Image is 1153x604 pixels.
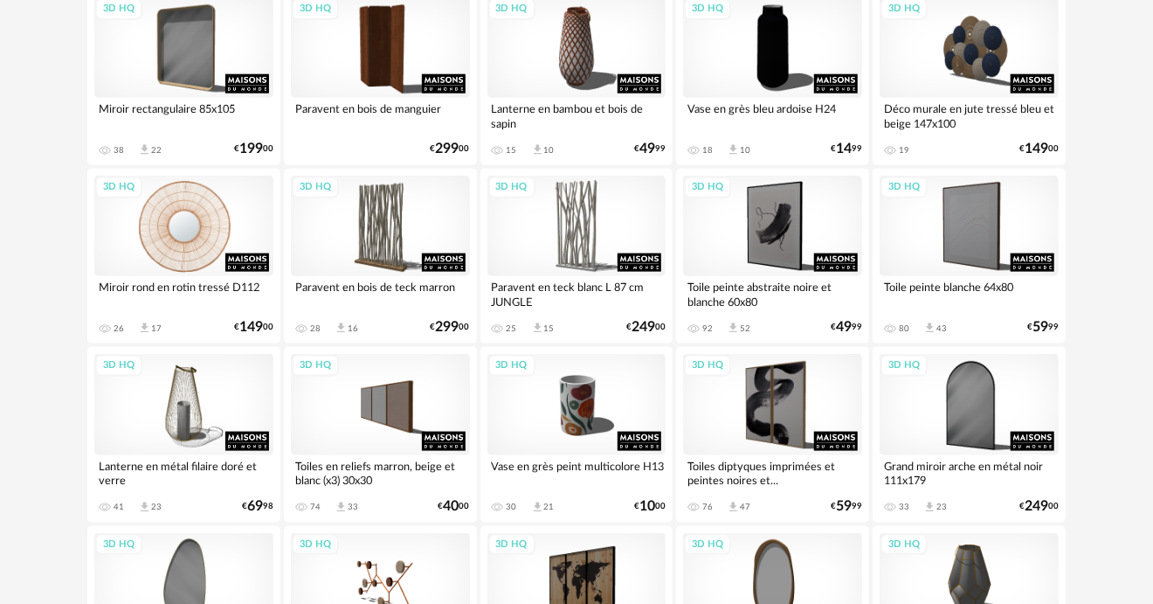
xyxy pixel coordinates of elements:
div: 3D HQ [880,177,928,198]
div: 3D HQ [292,355,339,377]
span: 299 [436,322,459,333]
div: € 00 [431,143,470,155]
div: € 99 [831,143,862,155]
div: 3D HQ [684,177,731,198]
a: 3D HQ Toile peinte abstraite noire et blanche 60x80 92 Download icon 52 €4999 [676,169,869,344]
span: 14 [836,143,852,155]
span: 249 [1025,501,1048,512]
a: 3D HQ Toile peinte blanche 64x80 80 Download icon 43 €5999 [873,169,1066,344]
div: 18 [702,145,713,156]
div: Toiles en reliefs marron, beige et blanc (x3) 30x30 [291,455,470,490]
div: € 99 [831,322,862,333]
div: Toile peinte abstraite noire et blanche 60x80 [683,276,862,311]
div: 22 [151,145,162,156]
div: 52 [740,323,750,334]
div: Miroir rectangulaire 85x105 [94,98,273,133]
div: 33 [348,502,358,512]
div: Paravent en bois de teck marron [291,276,470,311]
span: 49 [639,143,655,155]
div: € 99 [1027,322,1059,333]
div: € 98 [242,501,273,512]
div: 33 [899,502,909,512]
div: 3D HQ [880,355,928,377]
span: Download icon [727,143,740,156]
div: 92 [702,323,713,334]
div: 3D HQ [488,534,535,556]
span: Download icon [138,143,151,156]
div: 3D HQ [684,355,731,377]
div: € 99 [634,143,666,155]
div: Grand miroir arche en métal noir 111x179 [880,455,1059,490]
div: 23 [936,502,947,512]
span: 149 [239,322,263,333]
div: 26 [114,323,124,334]
div: 3D HQ [684,534,731,556]
div: 21 [544,502,555,512]
div: 3D HQ [95,355,142,377]
div: 15 [507,145,517,156]
div: 3D HQ [488,355,535,377]
div: 3D HQ [95,177,142,198]
span: 299 [436,143,459,155]
a: 3D HQ Paravent en bois de teck marron 28 Download icon 16 €29900 [284,169,477,344]
div: 3D HQ [292,177,339,198]
div: € 99 [831,501,862,512]
div: 10 [544,145,555,156]
div: € 00 [431,322,470,333]
div: 10 [740,145,750,156]
span: 69 [247,501,263,512]
div: € 00 [438,501,470,512]
div: 25 [507,323,517,334]
div: 3D HQ [880,534,928,556]
span: Download icon [531,322,544,335]
div: 3D HQ [488,177,535,198]
div: 17 [151,323,162,334]
span: 149 [1025,143,1048,155]
div: 19 [899,145,909,156]
a: 3D HQ Vase en grès peint multicolore H13 30 Download icon 21 €1000 [480,347,673,522]
div: 43 [936,323,947,334]
div: Déco murale en jute tressé bleu et beige 147x100 [880,98,1059,133]
div: 74 [310,502,321,512]
div: 28 [310,323,321,334]
a: 3D HQ Grand miroir arche en métal noir 111x179 33 Download icon 23 €24900 [873,347,1066,522]
div: 15 [544,323,555,334]
div: 16 [348,323,358,334]
div: Vase en grès bleu ardoise H24 [683,98,862,133]
div: Paravent en bois de manguier [291,98,470,133]
span: 59 [1032,322,1048,333]
span: Download icon [923,322,936,335]
div: 47 [740,502,750,512]
span: 249 [632,322,655,333]
div: Lanterne en bambou et bois de sapin [487,98,666,133]
a: 3D HQ Paravent en teck blanc L 87 cm JUNGLE 25 Download icon 15 €24900 [480,169,673,344]
div: 3D HQ [95,534,142,556]
a: 3D HQ Lanterne en métal filaire doré et verre 41 Download icon 23 €6998 [87,347,280,522]
div: € 00 [1019,143,1059,155]
span: Download icon [531,143,544,156]
div: € 00 [234,143,273,155]
span: 10 [639,501,655,512]
span: Download icon [727,501,740,514]
div: Paravent en teck blanc L 87 cm JUNGLE [487,276,666,311]
a: 3D HQ Miroir rond en rotin tressé D112 26 Download icon 17 €14900 [87,169,280,344]
a: 3D HQ Toiles en reliefs marron, beige et blanc (x3) 30x30 74 Download icon 33 €4000 [284,347,477,522]
div: Miroir rond en rotin tressé D112 [94,276,273,311]
div: Lanterne en métal filaire doré et verre [94,455,273,490]
span: Download icon [138,501,151,514]
span: Download icon [531,501,544,514]
span: Download icon [727,322,740,335]
a: 3D HQ Toiles diptyques imprimées et peintes noires et... 76 Download icon 47 €5999 [676,347,869,522]
div: € 00 [626,322,666,333]
div: € 00 [1019,501,1059,512]
div: 76 [702,502,713,512]
div: 38 [114,145,124,156]
span: 59 [836,501,852,512]
span: Download icon [923,501,936,514]
span: Download icon [138,322,151,335]
div: 41 [114,502,124,512]
span: 199 [239,143,263,155]
div: Toile peinte blanche 64x80 [880,276,1059,311]
span: Download icon [335,322,348,335]
div: € 00 [234,322,273,333]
